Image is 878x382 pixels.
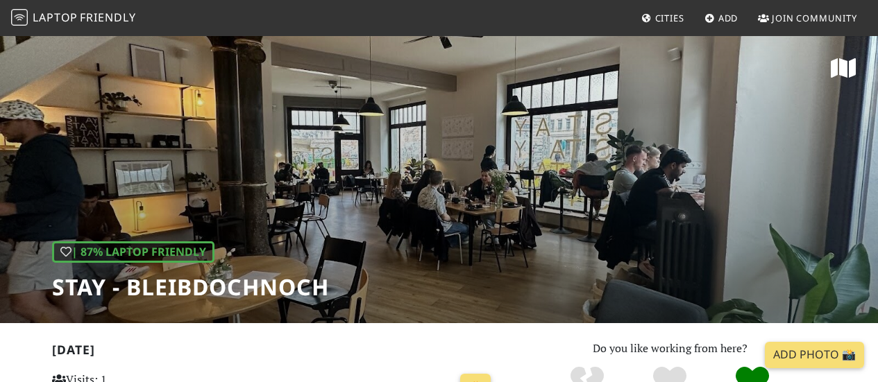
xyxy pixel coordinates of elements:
span: Join Community [772,12,857,24]
a: Cities [636,6,690,31]
img: LaptopFriendly [11,9,28,26]
h1: STAY - bleibdochnoch [52,274,329,300]
span: Add [718,12,738,24]
h2: [DATE] [52,342,497,363]
a: Join Community [752,6,863,31]
p: Do you like working from here? [514,340,827,358]
a: LaptopFriendly LaptopFriendly [11,6,136,31]
span: Cities [655,12,684,24]
div: | 87% Laptop Friendly [52,241,214,263]
a: Add [699,6,744,31]
span: Laptop [33,10,78,25]
a: Add Photo 📸 [765,342,864,368]
span: Friendly [80,10,135,25]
